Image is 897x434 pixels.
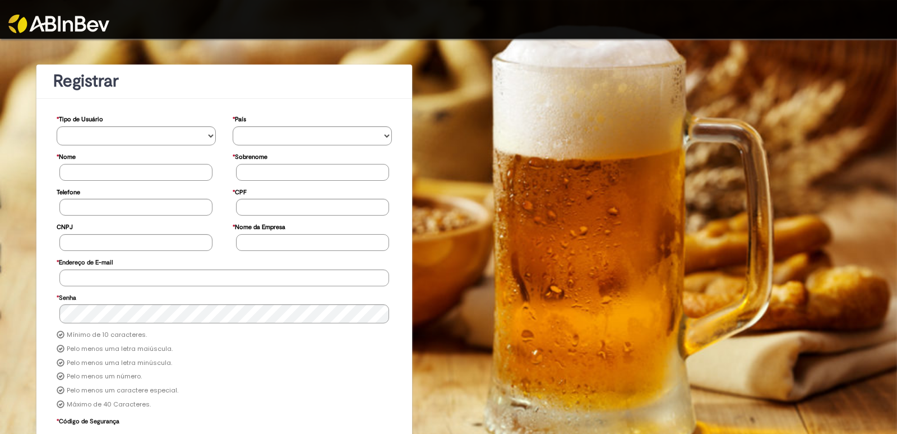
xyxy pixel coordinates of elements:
label: Endereço de E-mail [57,253,113,269]
label: Telefone [57,183,80,199]
label: Pelo menos um caractere especial. [67,386,178,395]
label: Mínimo de 10 caracteres. [67,331,147,340]
label: Nome da Empresa [233,218,285,234]
h1: Registrar [53,72,395,90]
label: Máximo de 40 Caracteres. [67,400,151,409]
label: Pelo menos uma letra maiúscula. [67,345,173,354]
label: País [233,110,246,126]
label: Pelo menos uma letra minúscula. [67,359,172,368]
label: Código de Segurança [57,412,119,428]
label: CNPJ [57,218,73,234]
label: Tipo de Usuário [57,110,103,126]
img: ABInbev-white.png [8,15,109,33]
label: CPF [233,183,247,199]
label: Sobrenome [233,148,267,164]
label: Nome [57,148,76,164]
label: Pelo menos um número. [67,372,142,381]
label: Senha [57,289,76,305]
